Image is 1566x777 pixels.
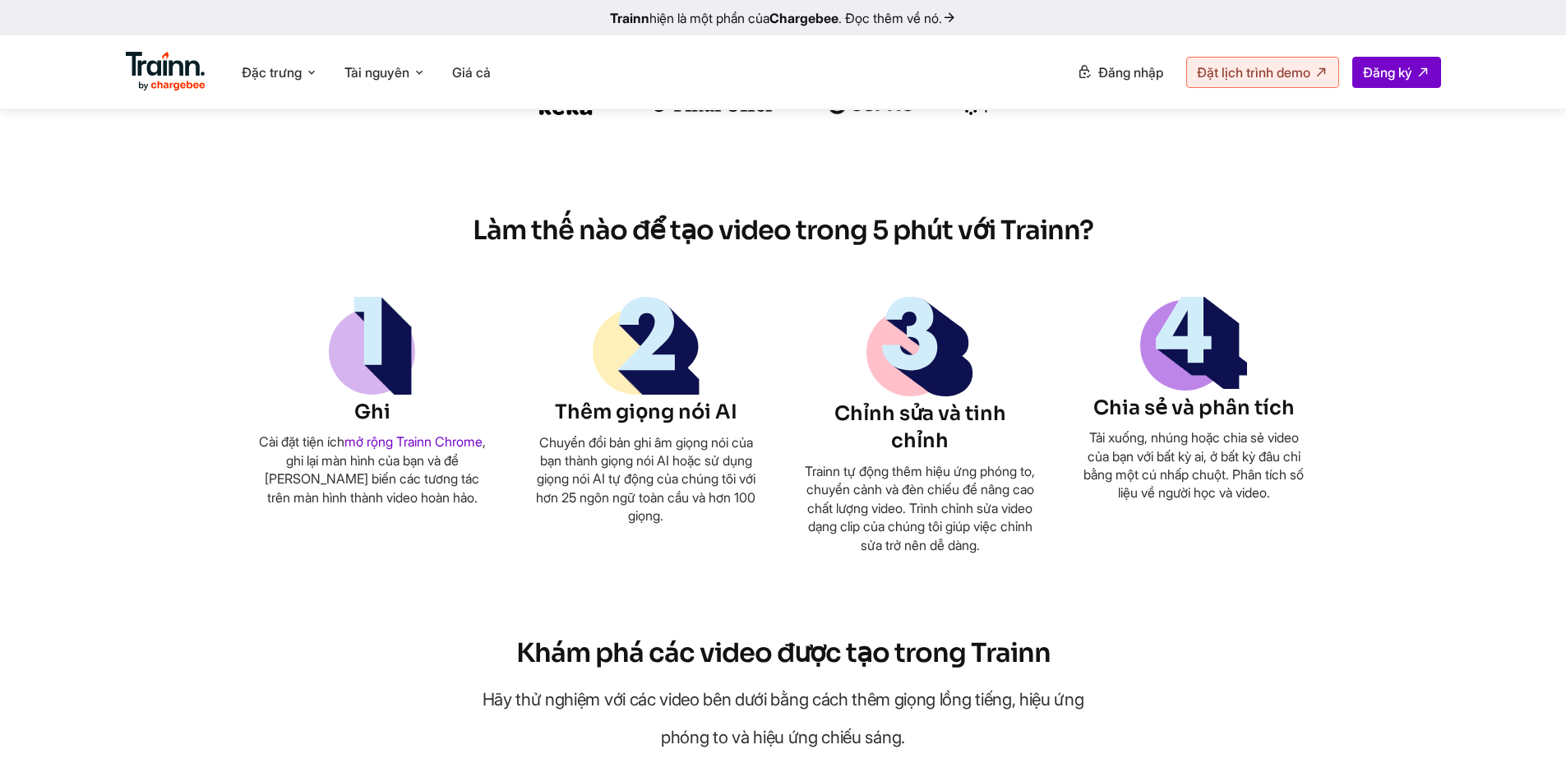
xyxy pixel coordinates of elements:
[834,401,1006,454] font: Chỉnh sửa và tinh chỉnh
[259,433,344,450] font: Cài đặt tiện ích
[344,64,409,81] font: Tài nguyên
[1098,64,1163,81] font: Đăng nhập
[1363,64,1412,81] font: Đăng ký
[483,689,1084,747] font: Hãy thử nghiệm với các video bên dưới bằng cách thêm giọng lồng tiếng, hiệu ứng phóng to và hiệu ...
[126,52,206,91] img: Logo tàu hỏa
[610,10,649,26] font: Trainn
[1186,57,1339,88] a: Đặt lịch trình demo
[769,10,838,26] font: Chargebee
[866,297,973,396] img: bước ba | | Tạo video | Trình tạo video trực tuyến | Trình chỉnh sửa video trực tuyến
[838,10,942,26] font: . Đọc thêm về nó.
[805,463,1035,553] font: Trainn tự động thêm hiệu ứng phóng to, chuyển cảnh và đèn chiếu để nâng cao chất lượng video. Trì...
[1352,57,1441,88] a: Đăng ký
[1083,429,1304,501] font: Tải xuống, nhúng hoặc chia sẻ video của bạn với bất kỳ ai, ở bất kỳ đâu chỉ bằng một cú nhấp chuộ...
[555,400,737,424] font: Thêm giọng nói AI
[1093,395,1295,420] font: Chia sẻ và phân tích
[1067,58,1173,87] a: Đăng nhập
[265,433,486,505] font: , ghi lại màn hình của bạn và để [PERSON_NAME] biến các tương tác trên màn hình thành video hoàn ...
[536,434,755,525] font: Chuyển đổi bản ghi âm giọng nói của bạn thành giọng nói AI hoặc sử dụng giọng nói AI tự động của ...
[242,64,302,81] font: Đặc trưng
[1484,698,1566,777] iframe: Tiện ích trò chuyện
[649,10,769,26] font: hiện là một phần của
[452,64,491,81] a: Giá cả
[354,400,390,424] font: Ghi
[473,214,1093,247] font: Làm thế nào để tạo video trong 5 phút với Trainn?
[516,636,1051,669] font: Khám phá các video được tạo trong Trainn
[1197,64,1310,81] font: Đặt lịch trình demo
[593,297,700,395] img: bước hai | | Tạo video | Trình tạo video trực tuyến | Trình chỉnh sửa video trực tuyến
[1140,297,1247,391] img: bước bốn | | Tạo video | Trình tạo video trực tuyến | Trình chỉnh sửa video trực tuyến
[329,297,415,395] img: bước một | | Tạo video | Trình tạo video trực tuyến | Trình chỉnh sửa video trực tuyến
[344,433,483,450] a: mở rộng Trainn Chrome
